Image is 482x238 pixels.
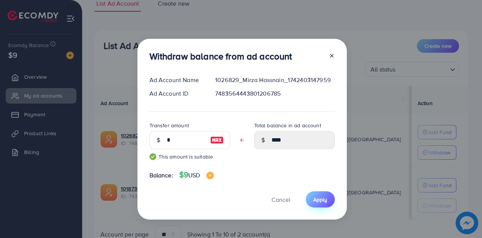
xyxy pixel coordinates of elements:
[254,122,321,129] label: Total balance in ad account
[209,89,340,98] div: 7483564443801206785
[149,171,173,180] span: Balance:
[149,51,292,62] h3: Withdraw balance from ad account
[149,122,189,129] label: Transfer amount
[272,195,290,204] span: Cancel
[306,191,335,207] button: Apply
[209,76,340,84] div: 1026829_Mirza Hassnain_1742403147959
[143,76,209,84] div: Ad Account Name
[262,191,300,207] button: Cancel
[149,153,156,160] img: guide
[313,196,327,203] span: Apply
[179,170,214,180] h4: $9
[210,136,224,145] img: image
[206,172,214,179] img: image
[149,153,230,160] small: This amount is suitable
[143,89,209,98] div: Ad Account ID
[188,171,200,179] span: USD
